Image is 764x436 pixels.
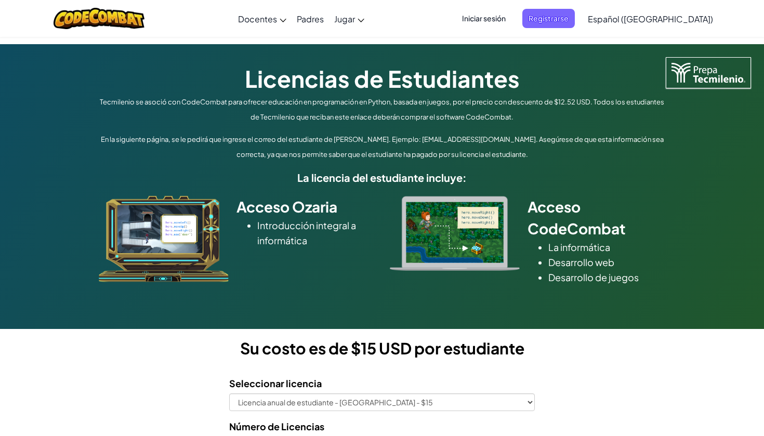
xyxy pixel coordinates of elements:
[236,196,374,218] h2: Acceso Ozaria
[96,62,668,95] h1: Licencias de Estudiantes
[548,255,665,270] li: Desarrollo web
[257,218,374,248] li: Introducción integral a informática
[96,132,668,162] p: En la siguiente página, se le pedirá que ingrese el correo del estudiante de [PERSON_NAME]. Ejemp...
[329,5,370,33] a: Jugar
[522,9,575,28] button: Registrarse
[588,14,713,24] span: Español ([GEOGRAPHIC_DATA])
[528,196,665,240] h2: Acceso CodeCombat
[456,9,512,28] button: Iniciar sesión
[292,5,329,33] a: Padres
[583,5,718,33] a: Español ([GEOGRAPHIC_DATA])
[96,95,668,125] p: Tecmilenio se asoció con CodeCombat para ofrecer educación en programación en Python, basada en j...
[334,14,355,24] span: Jugar
[54,8,144,29] img: CodeCombat logo
[390,196,520,271] img: type_real_code.png
[666,57,751,88] img: Tecmilenio logo
[229,419,324,434] label: Número de Licencias
[233,5,292,33] a: Docentes
[96,169,668,186] h5: La licencia del estudiante incluye:
[99,196,229,282] img: ozaria_acodus.png
[548,240,665,255] li: La informática
[229,376,322,391] label: Seleccionar licencia
[238,14,277,24] span: Docentes
[548,270,665,285] li: Desarrollo de juegos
